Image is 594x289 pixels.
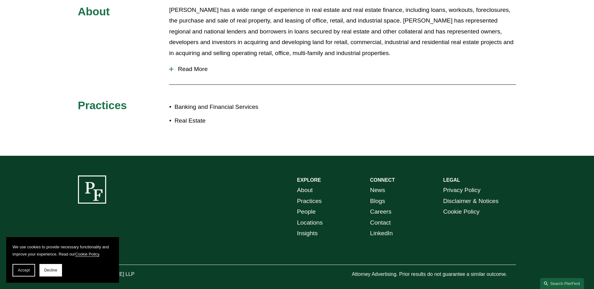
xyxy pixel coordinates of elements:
[78,99,127,111] span: Practices
[78,5,110,18] span: About
[297,185,313,196] a: About
[443,196,498,207] a: Disclaimer & Notices
[174,102,297,113] p: Banking and Financial Services
[370,177,395,183] strong: CONNECT
[169,5,516,59] p: [PERSON_NAME] has a wide range of experience in real estate and real estate finance, including lo...
[6,237,119,283] section: Cookie banner
[370,217,391,228] a: Contact
[173,66,516,73] span: Read More
[370,196,385,207] a: Blogs
[297,228,318,239] a: Insights
[297,206,316,217] a: People
[443,206,479,217] a: Cookie Policy
[443,185,480,196] a: Privacy Policy
[370,228,393,239] a: LinkedIn
[297,196,322,207] a: Practices
[174,115,297,126] p: Real Estate
[297,217,323,228] a: Locations
[443,177,460,183] strong: LEGAL
[540,278,584,289] a: Search this site
[370,185,385,196] a: News
[75,252,99,256] a: Cookie Policy
[18,268,30,272] span: Accept
[169,61,516,77] button: Read More
[297,177,321,183] strong: EXPLORE
[13,264,35,276] button: Accept
[39,264,62,276] button: Decline
[370,206,391,217] a: Careers
[44,268,57,272] span: Decline
[78,270,169,279] p: © [PERSON_NAME] LLP
[352,270,516,279] p: Attorney Advertising. Prior results do not guarantee a similar outcome.
[13,243,113,258] p: We use cookies to provide necessary functionality and improve your experience. Read our .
